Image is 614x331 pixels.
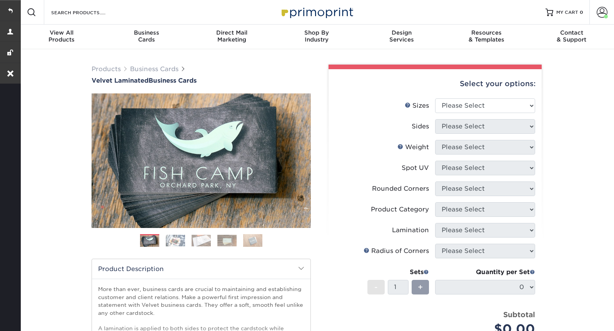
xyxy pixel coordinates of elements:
[104,29,189,36] span: Business
[503,310,535,319] strong: Subtotal
[529,29,614,36] span: Contact
[359,29,444,36] span: Design
[189,29,274,43] div: Marketing
[189,29,274,36] span: Direct Mail
[19,25,104,49] a: View AllProducts
[130,65,179,73] a: Business Cards
[274,25,359,49] a: Shop ByIndustry
[140,231,159,251] img: Business Cards 01
[435,268,535,277] div: Quantity per Set
[359,29,444,43] div: Services
[166,235,185,246] img: Business Cards 02
[359,25,444,49] a: DesignServices
[19,29,104,43] div: Products
[274,29,359,36] span: Shop By
[19,29,104,36] span: View All
[405,101,429,110] div: Sizes
[371,205,429,214] div: Product Category
[104,25,189,49] a: BusinessCards
[192,235,211,246] img: Business Cards 03
[556,9,578,16] span: MY CART
[189,25,274,49] a: Direct MailMarketing
[444,25,529,49] a: Resources& Templates
[364,246,429,256] div: Radius of Corners
[217,235,237,246] img: Business Cards 04
[372,184,429,193] div: Rounded Corners
[418,281,423,293] span: +
[392,226,429,235] div: Lamination
[529,25,614,49] a: Contact& Support
[92,259,310,279] h2: Product Description
[402,163,429,173] div: Spot UV
[92,77,148,84] span: Velvet Laminated
[374,281,378,293] span: -
[50,8,125,17] input: SEARCH PRODUCTS.....
[444,29,529,43] div: & Templates
[243,234,262,247] img: Business Cards 05
[367,268,429,277] div: Sets
[92,65,121,73] a: Products
[92,77,311,84] h1: Business Cards
[278,4,355,20] img: Primoprint
[92,77,311,84] a: Velvet LaminatedBusiness Cards
[397,143,429,152] div: Weight
[580,10,583,15] span: 0
[444,29,529,36] span: Resources
[92,51,311,270] img: Velvet Laminated 01
[274,29,359,43] div: Industry
[335,69,536,98] div: Select your options:
[412,122,429,131] div: Sides
[529,29,614,43] div: & Support
[104,29,189,43] div: Cards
